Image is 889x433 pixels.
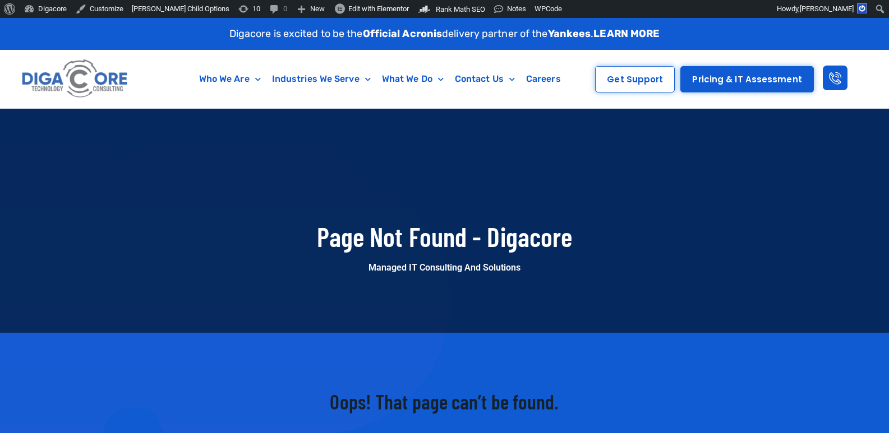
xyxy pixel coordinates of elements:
img: Digacore logo 1 [19,55,131,103]
span: Pricing & IT Assessment [692,75,802,83]
strong: Official Acronis [363,27,443,40]
a: Get Support [595,66,675,92]
h1: Page Not Found - Digacore [133,222,756,252]
a: Industries We Serve [266,66,376,92]
strong: Yankees [548,27,591,40]
span: Edit with Elementor [348,4,409,13]
p: Digacore is excited to be the delivery partner of the . [229,26,660,41]
span: Rank Math SEO [436,5,485,13]
a: Careers [520,66,566,92]
a: Pricing & IT Assessment [680,66,813,92]
a: Who We Are [194,66,266,92]
nav: Menu [178,66,582,92]
h3: Oops! That page can’t be found. [187,389,703,415]
a: What We Do [376,66,449,92]
a: Contact Us [449,66,520,92]
a: LEARN MORE [593,27,660,40]
span: Get Support [607,75,663,83]
span: [PERSON_NAME] [800,4,854,13]
p: Managed IT Consulting and Solutions [133,260,756,276]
